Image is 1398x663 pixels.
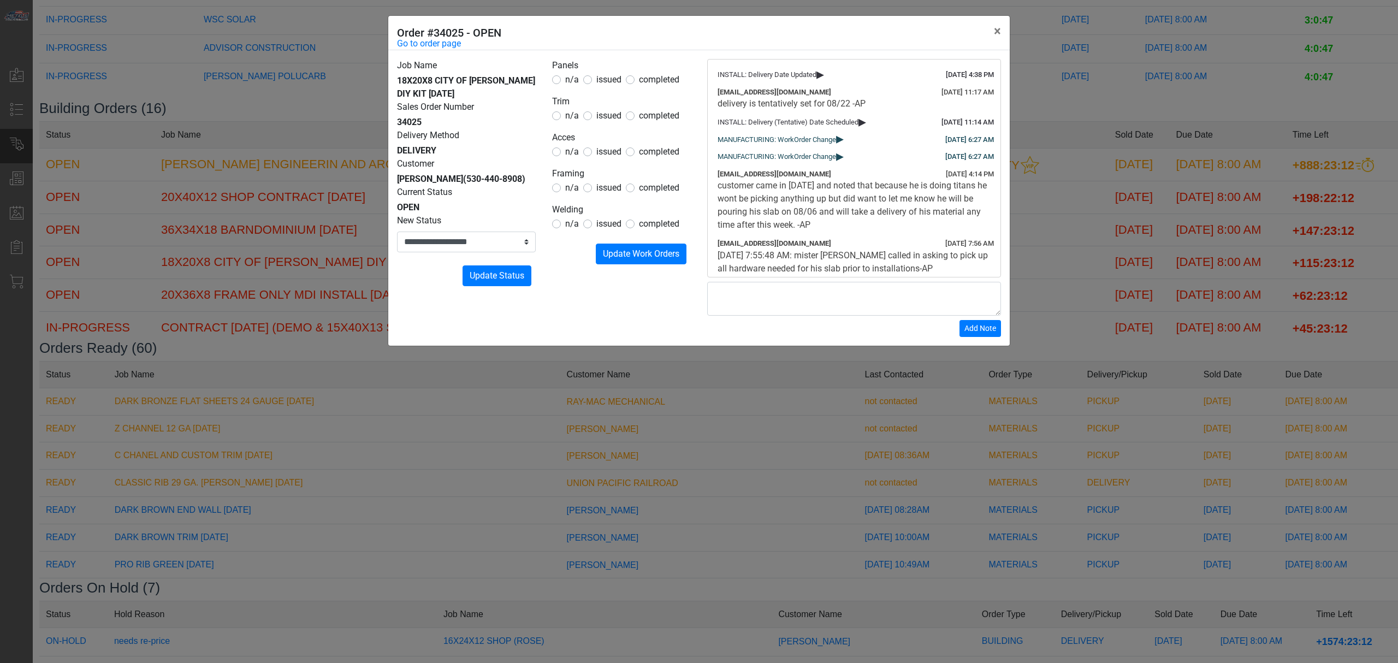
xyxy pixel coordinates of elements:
div: OPEN [397,201,536,214]
span: issued [596,110,621,121]
div: MANUFACTURING: WorkOrder Change [718,134,991,145]
div: [DATE] 11:17 AM [941,87,994,98]
div: [DATE] 4:38 PM [946,69,994,80]
span: completed [639,146,679,157]
button: Update Status [463,265,531,286]
div: DELIVERY [397,144,536,157]
button: Update Work Orders [596,244,686,264]
span: ▸ [836,152,844,159]
span: issued [596,74,621,85]
label: Job Name [397,59,437,72]
span: n/a [565,74,579,85]
span: Add Note [964,324,996,333]
label: Customer [397,157,434,170]
div: [DATE] 6:27 AM [945,151,994,162]
div: [DATE] 6:27 AM [945,134,994,145]
span: (530-440-8908) [463,174,525,184]
div: INSTALL: Delivery (Tentative) Date Scheduled [718,117,991,128]
span: ▸ [816,70,824,78]
span: [EMAIL_ADDRESS][DOMAIN_NAME] [718,170,831,178]
span: n/a [565,182,579,193]
div: 34025 [397,116,536,129]
button: Add Note [959,320,1001,337]
a: Go to order page [397,37,461,50]
div: customer came in [DATE] and noted that because he is doing titans he wont be picking anything up ... [718,179,991,232]
span: completed [639,218,679,229]
span: issued [596,182,621,193]
span: issued [596,146,621,157]
span: n/a [565,110,579,121]
legend: Panels [552,59,691,73]
div: MANUFACTURING: WorkOrder Change [718,151,991,162]
div: [DATE] 7:56 AM [945,238,994,249]
span: 18X20X8 CITY OF [PERSON_NAME] DIY KIT [DATE] [397,75,535,99]
span: completed [639,182,679,193]
span: Update Status [470,270,524,281]
div: [PERSON_NAME] [397,173,536,186]
span: n/a [565,218,579,229]
span: completed [639,110,679,121]
div: INSTALL: Delivery Date Updated [718,69,991,80]
legend: Acces [552,131,691,145]
legend: Trim [552,95,691,109]
div: [DATE] 4:14 PM [946,169,994,180]
div: delivery is tentatively set for 08/22 -AP [718,97,991,110]
span: completed [639,74,679,85]
span: [EMAIL_ADDRESS][DOMAIN_NAME] [718,88,831,96]
label: Delivery Method [397,129,459,142]
legend: Framing [552,167,691,181]
div: [DATE] 11:14 AM [941,117,994,128]
span: ▸ [858,118,866,125]
label: New Status [397,214,441,227]
label: Sales Order Number [397,100,474,114]
span: issued [596,218,621,229]
div: [DATE] 7:55:48 AM: mister [PERSON_NAME] called in asking to pick up all hardware needed for his s... [718,249,991,275]
legend: Welding [552,203,691,217]
button: Close [985,16,1010,46]
span: n/a [565,146,579,157]
label: Current Status [397,186,452,199]
span: Update Work Orders [603,248,679,259]
span: ▸ [836,135,844,142]
span: [EMAIL_ADDRESS][DOMAIN_NAME] [718,239,831,247]
h5: Order #34025 - OPEN [397,25,501,41]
